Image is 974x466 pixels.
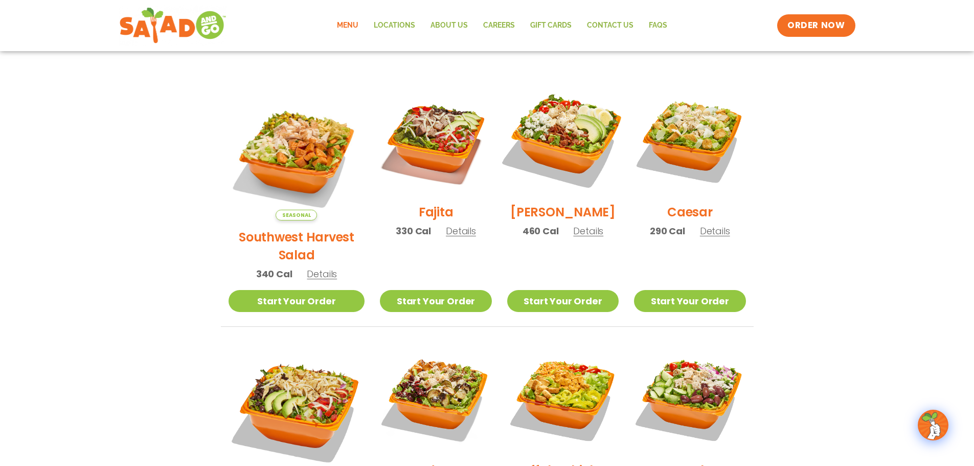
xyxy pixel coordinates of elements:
a: FAQs [641,14,675,37]
span: 290 Cal [650,224,685,238]
span: Details [573,225,603,237]
img: Product photo for Cobb Salad [497,74,628,205]
a: GIFT CARDS [523,14,579,37]
img: Product photo for Fajita Salad [380,84,491,195]
a: Start Your Order [507,290,619,312]
a: Locations [366,14,423,37]
img: Product photo for Roasted Autumn Salad [380,342,491,454]
a: Start Your Order [634,290,745,312]
h2: Southwest Harvest Salad [229,228,365,264]
nav: Menu [329,14,675,37]
a: Start Your Order [380,290,491,312]
span: ORDER NOW [787,19,845,32]
span: Details [700,225,730,237]
a: Contact Us [579,14,641,37]
a: About Us [423,14,475,37]
span: 330 Cal [396,224,431,238]
img: Product photo for Caesar Salad [634,84,745,195]
a: Menu [329,14,366,37]
span: 340 Cal [256,267,292,281]
span: Seasonal [276,210,317,220]
span: Details [307,268,337,280]
img: Product photo for Buffalo Chicken Salad [507,342,619,454]
img: Product photo for Greek Salad [634,342,745,454]
h2: Fajita [419,203,454,221]
span: 460 Cal [523,224,559,238]
a: ORDER NOW [777,14,855,37]
h2: Caesar [667,203,713,221]
img: wpChatIcon [919,411,947,439]
span: Details [446,225,476,237]
h2: [PERSON_NAME] [510,203,616,221]
a: Careers [475,14,523,37]
img: new-SAG-logo-768×292 [119,5,227,46]
a: Start Your Order [229,290,365,312]
img: Product photo for Southwest Harvest Salad [229,84,365,220]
